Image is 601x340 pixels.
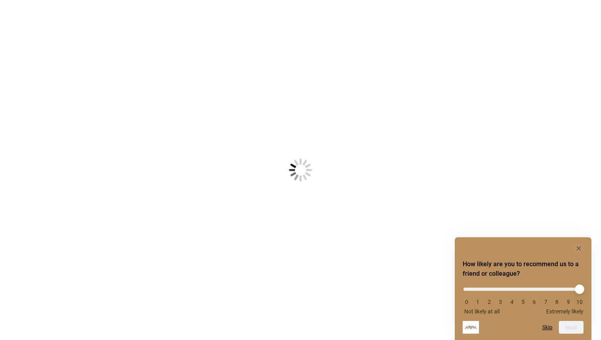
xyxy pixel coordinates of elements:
button: Next question [559,321,584,334]
div: How likely are you to recommend us to a friend or colleague? Select an option from 0 to 10, with ... [463,244,584,334]
li: 2 [485,299,493,305]
li: 9 [564,299,572,305]
span: Not likely at all [464,308,500,315]
li: 5 [519,299,527,305]
li: 3 [496,299,504,305]
h2: How likely are you to recommend us to a friend or colleague? Select an option from 0 to 10, with ... [463,259,584,279]
div: How likely are you to recommend us to a friend or colleague? Select an option from 0 to 10, with ... [463,282,584,315]
li: 6 [530,299,538,305]
button: Hide survey [574,244,584,253]
li: 0 [463,299,471,305]
li: 7 [542,299,550,305]
button: Skip [542,324,553,330]
li: 8 [553,299,561,305]
img: Loading [250,119,351,221]
li: 4 [508,299,516,305]
li: 10 [576,299,584,305]
li: 1 [474,299,482,305]
span: Extremely likely [546,308,584,315]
